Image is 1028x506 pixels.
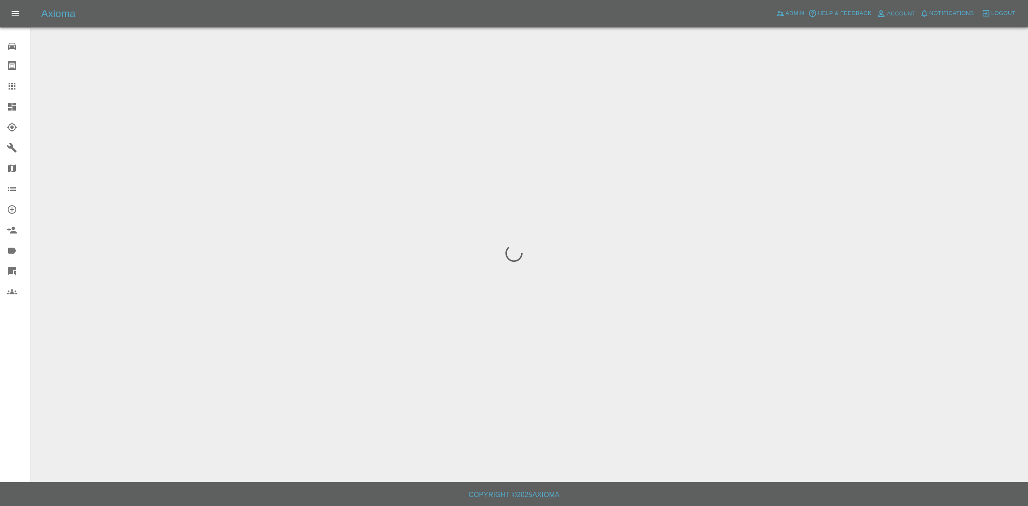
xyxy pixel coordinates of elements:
[818,9,871,18] span: Help & Feedback
[774,7,807,20] a: Admin
[786,9,804,18] span: Admin
[7,489,1021,501] h6: Copyright © 2025 Axioma
[918,7,976,20] button: Notifications
[929,9,974,18] span: Notifications
[5,3,26,24] button: Open drawer
[980,7,1018,20] button: Logout
[887,9,916,19] span: Account
[806,7,873,20] button: Help & Feedback
[991,9,1016,18] span: Logout
[874,7,918,21] a: Account
[41,7,75,21] h5: Axioma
